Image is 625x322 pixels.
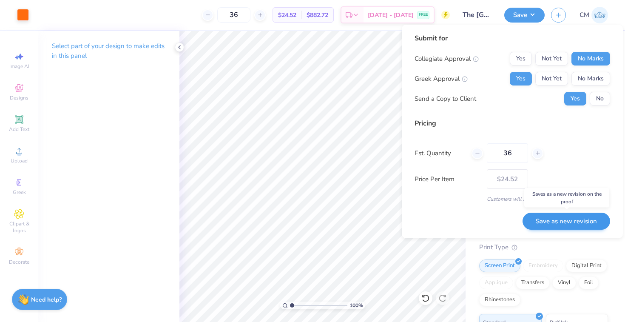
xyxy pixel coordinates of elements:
[552,276,576,289] div: Vinyl
[11,157,28,164] span: Upload
[590,92,610,105] button: No
[415,174,480,184] label: Price Per Item
[516,276,550,289] div: Transfers
[419,12,428,18] span: FREE
[9,63,29,70] span: Image AI
[278,11,296,20] span: $24.52
[415,94,476,104] div: Send a Copy to Client
[415,54,479,64] div: Collegiate Approval
[523,259,563,272] div: Embroidery
[479,276,513,289] div: Applique
[10,94,28,101] span: Designs
[13,189,26,196] span: Greek
[368,11,414,20] span: [DATE] - [DATE]
[479,259,520,272] div: Screen Print
[579,276,599,289] div: Foil
[9,259,29,265] span: Decorate
[504,8,545,23] button: Save
[524,188,609,208] div: Saves as a new revision on the proof
[535,72,568,85] button: Not Yet
[31,296,62,304] strong: Need help?
[571,52,610,66] button: No Marks
[523,213,610,230] button: Save as new revision
[479,242,608,252] div: Print Type
[580,7,608,23] a: CM
[564,92,586,105] button: Yes
[415,74,468,84] div: Greek Approval
[415,148,465,158] label: Est. Quantity
[510,52,532,66] button: Yes
[4,220,34,234] span: Clipart & logos
[479,294,520,306] div: Rhinestones
[415,118,610,128] div: Pricing
[456,6,498,23] input: Untitled Design
[510,72,532,85] button: Yes
[415,33,610,43] div: Submit for
[571,72,610,85] button: No Marks
[487,143,528,163] input: – –
[307,11,328,20] span: $882.72
[566,259,607,272] div: Digital Print
[9,126,29,133] span: Add Text
[349,302,363,309] span: 100 %
[52,41,166,61] p: Select part of your design to make edits in this panel
[580,10,589,20] span: CM
[535,52,568,66] button: Not Yet
[415,195,610,203] div: Customers will see this price on HQ.
[591,7,608,23] img: Chloe Murlin
[217,7,250,23] input: – –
